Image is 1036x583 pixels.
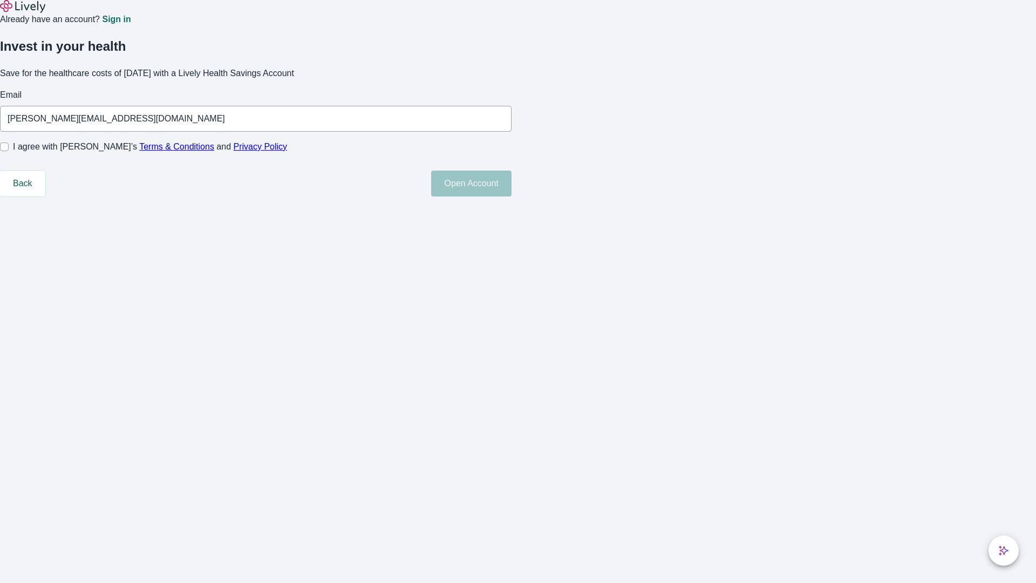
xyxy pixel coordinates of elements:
[989,535,1019,566] button: chat
[998,545,1009,556] svg: Lively AI Assistant
[13,140,287,153] span: I agree with [PERSON_NAME]’s and
[102,15,131,24] a: Sign in
[234,142,288,151] a: Privacy Policy
[139,142,214,151] a: Terms & Conditions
